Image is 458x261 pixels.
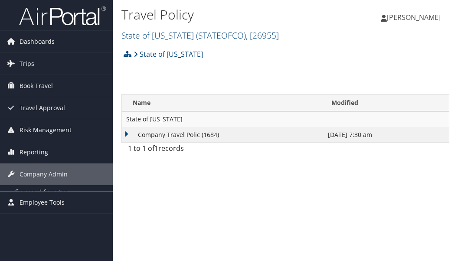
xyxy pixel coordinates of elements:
div: 1 to 1 of records [128,143,197,158]
span: 1 [154,144,158,153]
span: , [ 26955 ] [246,29,279,41]
td: Company Travel Polic (1684) [122,127,324,143]
span: Employee Tools [20,192,65,213]
h1: Travel Policy [121,6,340,24]
a: State of [US_STATE] [134,46,203,63]
span: Risk Management [20,119,72,141]
td: State of [US_STATE] [122,111,449,127]
span: [PERSON_NAME] [387,13,441,22]
span: Reporting [20,141,48,163]
span: Trips [20,53,34,75]
span: Dashboards [20,31,55,52]
td: [DATE] 7:30 am [324,127,449,143]
th: Modified: activate to sort column ascending [324,95,449,111]
img: airportal-logo.png [19,6,106,26]
span: ( STATEOFCO ) [196,29,246,41]
a: [PERSON_NAME] [381,4,449,30]
span: Book Travel [20,75,53,97]
span: Travel Approval [20,97,65,119]
th: Name: activate to sort column ascending [122,95,324,111]
a: State of [US_STATE] [121,29,279,41]
span: Company Admin [20,163,68,185]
